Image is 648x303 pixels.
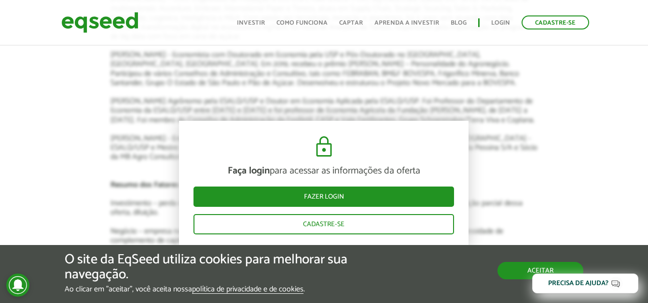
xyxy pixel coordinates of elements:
[61,10,138,35] img: EqSeed
[65,252,376,282] h5: O site da EqSeed utiliza cookies para melhorar sua navegação.
[374,20,439,26] a: Aprenda a investir
[193,165,454,177] p: para acessar as informações da oferta
[193,187,454,207] a: Fazer login
[491,20,510,26] a: Login
[497,262,583,279] button: Aceitar
[276,20,328,26] a: Como funciona
[451,20,467,26] a: Blog
[522,15,589,29] a: Cadastre-se
[312,135,336,159] img: cadeado.svg
[65,285,376,294] p: Ao clicar em "aceitar", você aceita nossa .
[193,214,454,234] a: Cadastre-se
[339,20,363,26] a: Captar
[237,20,265,26] a: Investir
[192,286,303,294] a: política de privacidade e de cookies
[228,163,270,179] strong: Faça login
